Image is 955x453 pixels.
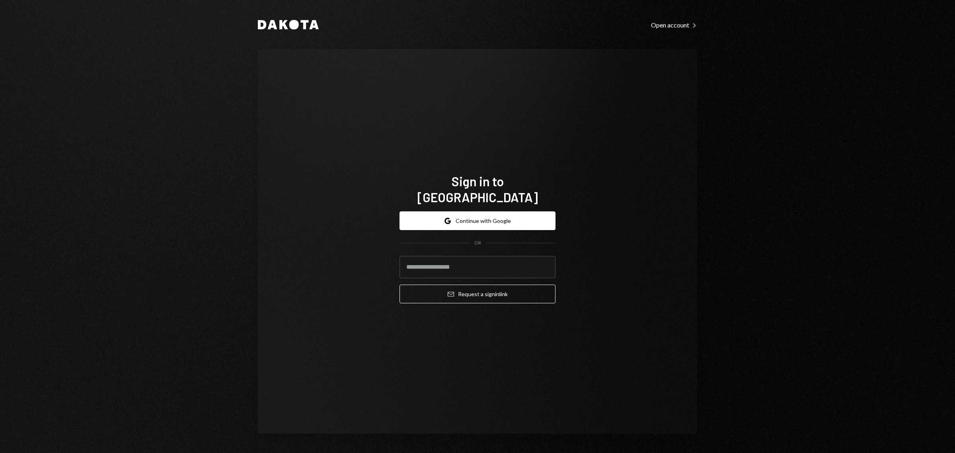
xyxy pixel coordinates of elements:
div: OR [474,240,481,246]
a: Open account [651,20,697,29]
div: Open account [651,21,697,29]
h1: Sign in to [GEOGRAPHIC_DATA] [400,173,555,205]
button: Continue with Google [400,211,555,230]
button: Request a signinlink [400,285,555,303]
